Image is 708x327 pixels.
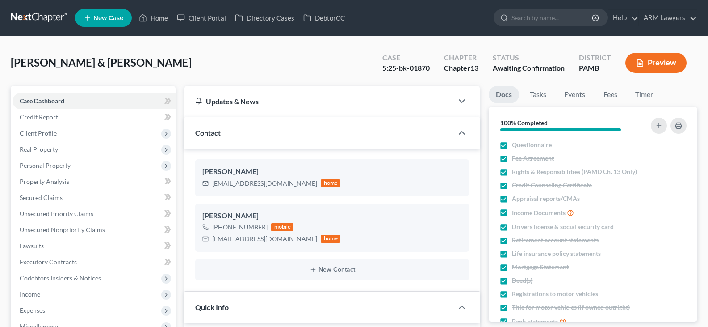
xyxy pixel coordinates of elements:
[271,223,293,231] div: mobile
[557,86,592,103] a: Events
[20,178,69,185] span: Property Analysis
[523,86,553,103] a: Tasks
[93,15,123,21] span: New Case
[20,129,57,137] span: Client Profile
[20,242,44,250] span: Lawsuits
[579,63,611,73] div: PAMB
[512,154,554,163] span: Fee Agreement
[13,174,176,190] a: Property Analysis
[628,86,660,103] a: Timer
[134,10,172,26] a: Home
[13,109,176,125] a: Credit Report
[639,10,697,26] a: ARM Lawyers
[512,181,592,190] span: Credit Counseling Certificate
[212,179,317,188] div: [EMAIL_ADDRESS][DOMAIN_NAME]
[512,194,580,203] span: Appraisal reports/CMAs
[608,10,638,26] a: Help
[11,56,192,69] span: [PERSON_NAME] & [PERSON_NAME]
[444,53,478,63] div: Chapter
[625,53,687,73] button: Preview
[230,10,299,26] a: Directory Cases
[20,306,45,314] span: Expenses
[512,140,552,149] span: Questionnaire
[20,145,58,153] span: Real Property
[512,208,566,217] span: Income Documents
[212,223,268,232] div: [PHONE_NUMBER]
[20,210,93,217] span: Unsecured Priority Claims
[382,53,430,63] div: Case
[512,236,599,245] span: Retirement account statements
[13,222,176,238] a: Unsecured Nonpriority Claims
[382,63,430,73] div: 5:25-bk-01870
[202,166,462,177] div: [PERSON_NAME]
[212,234,317,243] div: [EMAIL_ADDRESS][DOMAIN_NAME]
[579,53,611,63] div: District
[512,167,637,176] span: Rights & Responsibilities (PAMD Ch. 13 Only)
[512,317,558,326] span: Bank statements
[195,97,442,106] div: Updates & News
[202,266,462,273] button: New Contact
[13,93,176,109] a: Case Dashboard
[20,194,63,201] span: Secured Claims
[13,254,176,270] a: Executory Contracts
[512,249,601,258] span: Life insurance policy statements
[13,190,176,206] a: Secured Claims
[172,10,230,26] a: Client Portal
[195,128,221,137] span: Contact
[20,258,77,266] span: Executory Contracts
[444,63,478,73] div: Chapter
[20,226,105,234] span: Unsecured Nonpriority Claims
[596,86,624,103] a: Fees
[195,303,229,311] span: Quick Info
[512,222,614,231] span: Drivers license & social security card
[489,86,519,103] a: Docs
[13,238,176,254] a: Lawsuits
[511,9,593,26] input: Search by name...
[20,97,64,105] span: Case Dashboard
[512,263,569,272] span: Mortgage Statement
[512,289,598,298] span: Registrations to motor vehicles
[20,274,101,282] span: Codebtors Insiders & Notices
[13,206,176,222] a: Unsecured Priority Claims
[512,303,630,312] span: Title for motor vehicles (if owned outright)
[493,53,565,63] div: Status
[321,235,340,243] div: home
[20,161,71,169] span: Personal Property
[299,10,349,26] a: DebtorCC
[20,113,58,121] span: Credit Report
[470,64,478,72] span: 13
[20,290,40,298] span: Income
[500,119,548,127] strong: 100% Completed
[321,179,340,187] div: home
[202,211,462,221] div: [PERSON_NAME]
[493,63,565,73] div: Awaiting Confirmation
[512,276,532,285] span: Deed(s)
